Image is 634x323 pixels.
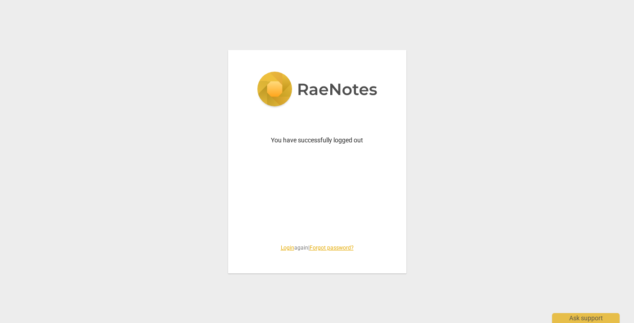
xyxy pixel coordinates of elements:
span: again | [250,244,385,252]
a: Forgot password? [310,245,354,251]
div: Ask support [552,313,620,323]
img: 5ac2273c67554f335776073100b6d88f.svg [257,72,378,109]
a: Login [281,245,294,251]
p: You have successfully logged out [250,136,385,145]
